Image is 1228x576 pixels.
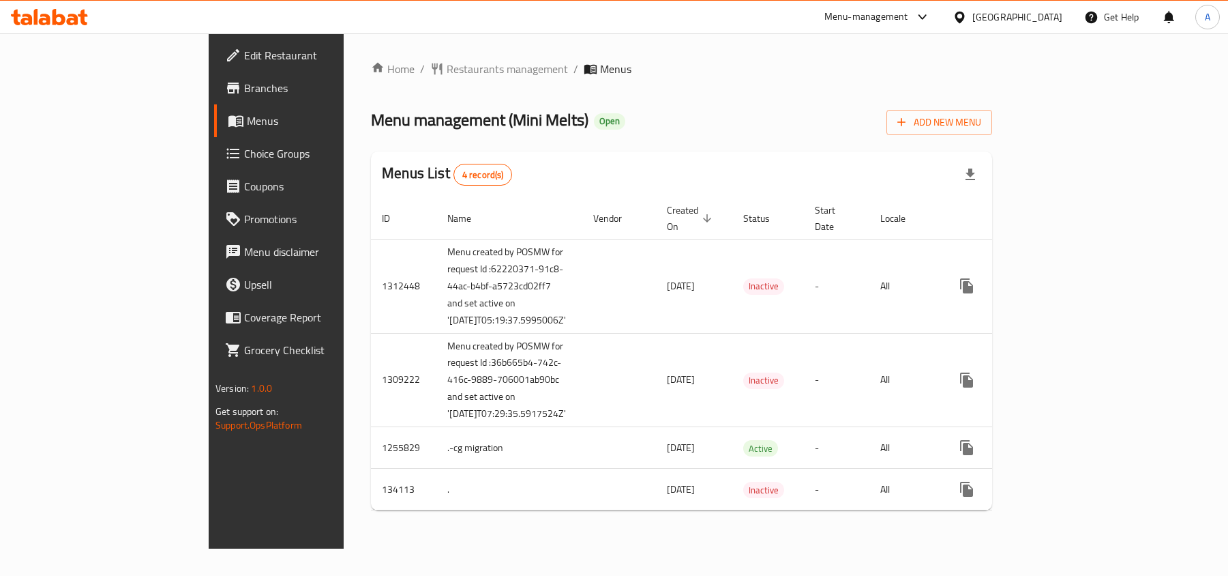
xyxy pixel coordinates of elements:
[869,239,940,333] td: All
[244,276,403,293] span: Upsell
[251,379,272,397] span: 1.0.0
[247,113,403,129] span: Menus
[954,158,987,191] div: Export file
[950,364,983,397] button: more
[447,210,489,227] span: Name
[436,239,582,333] td: Menu created by POSMW for request Id :62220371-91c8-44ac-b4bf-a5723cd02ff7 and set active on '[DA...
[430,61,568,77] a: Restaurants management
[950,473,983,506] button: more
[447,61,568,77] span: Restaurants management
[743,373,784,388] span: Inactive
[244,211,403,227] span: Promotions
[886,110,992,135] button: Add New Menu
[869,333,940,427] td: All
[972,10,1062,25] div: [GEOGRAPHIC_DATA]
[371,198,1092,511] table: enhanced table
[214,301,414,334] a: Coverage Report
[983,270,1016,302] button: Change Status
[420,61,425,77] li: /
[804,427,869,469] td: -
[436,469,582,510] td: .
[743,483,784,498] span: Inactive
[214,268,414,301] a: Upsell
[244,342,403,358] span: Grocery Checklist
[743,440,778,457] div: Active
[940,198,1092,240] th: Actions
[244,309,403,326] span: Coverage Report
[804,469,869,510] td: -
[667,439,695,457] span: [DATE]
[983,364,1016,397] button: Change Status
[244,80,403,96] span: Branches
[880,210,923,227] span: Locale
[804,239,869,333] td: -
[743,278,784,294] span: Inactive
[950,270,983,302] button: more
[382,210,408,227] span: ID
[593,210,640,227] span: Vendor
[743,278,784,295] div: Inactive
[983,473,1016,506] button: Change Status
[215,403,278,420] span: Get support on:
[667,371,695,388] span: [DATE]
[454,169,512,182] span: 4 record(s)
[869,427,940,469] td: All
[244,244,403,260] span: Menu disclaimer
[436,427,582,469] td: .-cg migration
[600,61,631,77] span: Menus
[667,277,695,295] span: [DATE]
[897,114,981,131] span: Add New Menu
[214,170,414,203] a: Coupons
[743,373,784,389] div: Inactive
[804,333,869,427] td: -
[214,137,414,170] a: Choice Groups
[824,9,908,25] div: Menu-management
[371,104,588,135] span: Menu management ( Mini Melts )
[244,178,403,195] span: Coupons
[215,379,249,397] span: Version:
[1205,10,1210,25] span: A
[382,163,512,186] h2: Menus List
[743,441,778,457] span: Active
[214,203,414,235] a: Promotions
[594,115,625,127] span: Open
[869,469,940,510] td: All
[371,61,992,77] nav: breadcrumb
[573,61,578,77] li: /
[244,145,403,162] span: Choice Groups
[214,235,414,268] a: Menu disclaimer
[667,202,716,235] span: Created On
[215,416,302,434] a: Support.OpsPlatform
[667,480,695,498] span: [DATE]
[594,113,625,130] div: Open
[950,431,983,464] button: more
[214,334,414,366] a: Grocery Checklist
[436,333,582,427] td: Menu created by POSMW for request Id :36b665b4-742c-416c-9889-706001ab90bc and set active on '[DA...
[244,47,403,63] span: Edit Restaurant
[214,39,414,72] a: Edit Restaurant
[214,104,414,137] a: Menus
[453,164,513,186] div: Total records count
[983,431,1016,464] button: Change Status
[214,72,414,104] a: Branches
[743,210,788,227] span: Status
[815,202,853,235] span: Start Date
